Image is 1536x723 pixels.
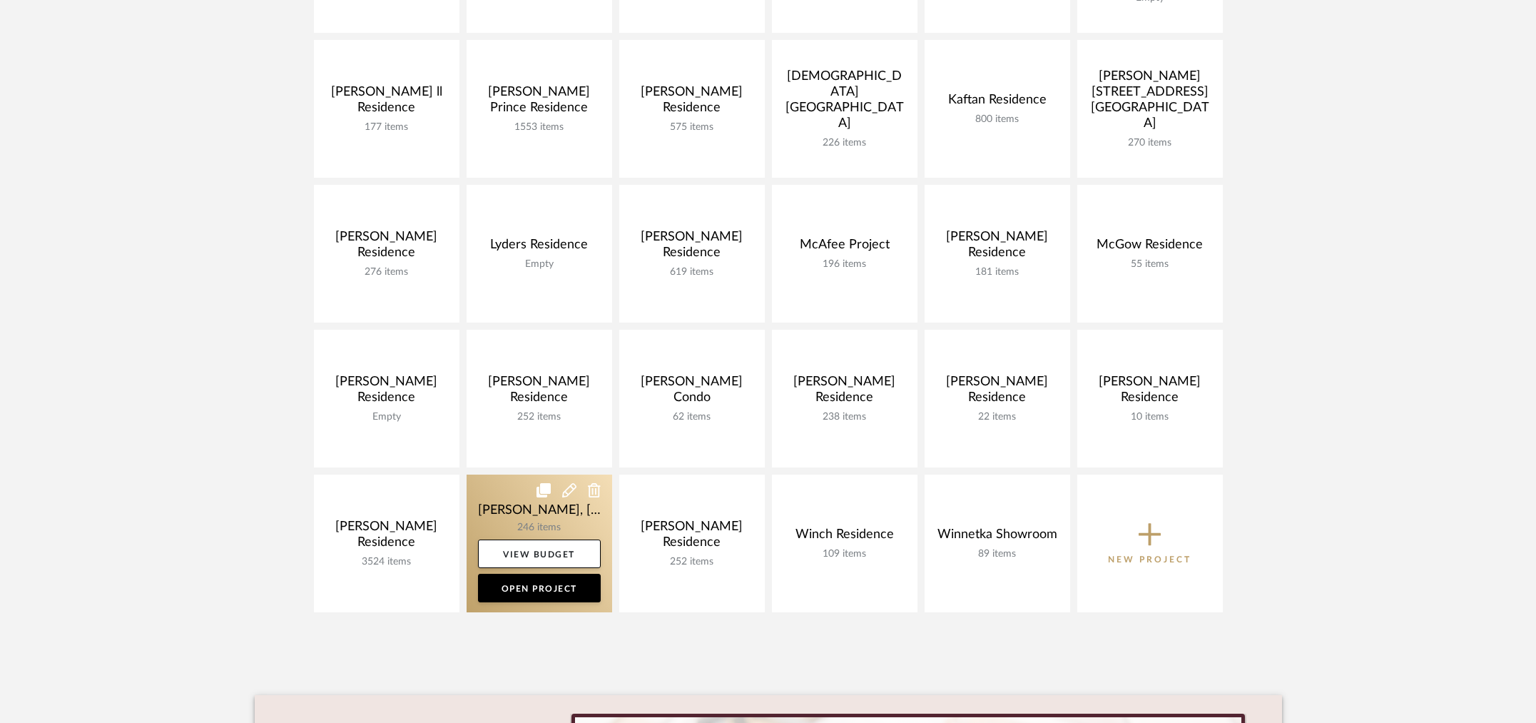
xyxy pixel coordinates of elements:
[1089,411,1211,423] div: 10 items
[478,374,601,411] div: [PERSON_NAME] Residence
[783,548,906,560] div: 109 items
[478,84,601,121] div: [PERSON_NAME] Prince Residence
[936,229,1059,266] div: [PERSON_NAME] Residence
[936,527,1059,548] div: Winnetka Showroom
[325,266,448,278] div: 276 items
[936,266,1059,278] div: 181 items
[478,411,601,423] div: 252 items
[325,229,448,266] div: [PERSON_NAME] Residence
[783,237,906,258] div: McAfee Project
[631,411,753,423] div: 62 items
[936,548,1059,560] div: 89 items
[783,137,906,149] div: 226 items
[1089,137,1211,149] div: 270 items
[783,374,906,411] div: [PERSON_NAME] Residence
[783,527,906,548] div: Winch Residence
[325,84,448,121] div: [PERSON_NAME] ll Residence
[936,411,1059,423] div: 22 items
[631,121,753,133] div: 575 items
[325,121,448,133] div: 177 items
[631,229,753,266] div: [PERSON_NAME] Residence
[936,113,1059,126] div: 800 items
[325,411,448,423] div: Empty
[631,556,753,568] div: 252 items
[783,69,906,137] div: [DEMOGRAPHIC_DATA] [GEOGRAPHIC_DATA]
[1077,475,1223,612] button: New Project
[631,84,753,121] div: [PERSON_NAME] Residence
[936,374,1059,411] div: [PERSON_NAME] Residence
[1089,374,1211,411] div: [PERSON_NAME] Residence
[783,258,906,271] div: 196 items
[1089,69,1211,137] div: [PERSON_NAME] [STREET_ADDRESS][GEOGRAPHIC_DATA]
[631,519,753,556] div: [PERSON_NAME] Residence
[325,374,448,411] div: [PERSON_NAME] Residence
[325,519,448,556] div: [PERSON_NAME] Residence
[936,92,1059,113] div: Kaftan Residence
[478,258,601,271] div: Empty
[478,121,601,133] div: 1553 items
[478,540,601,568] a: View Budget
[1089,237,1211,258] div: McGow Residence
[1108,552,1191,567] p: New Project
[631,266,753,278] div: 619 items
[478,574,601,602] a: Open Project
[631,374,753,411] div: [PERSON_NAME] Condo
[478,237,601,258] div: Lyders Residence
[1089,258,1211,271] div: 55 items
[325,556,448,568] div: 3524 items
[783,411,906,423] div: 238 items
